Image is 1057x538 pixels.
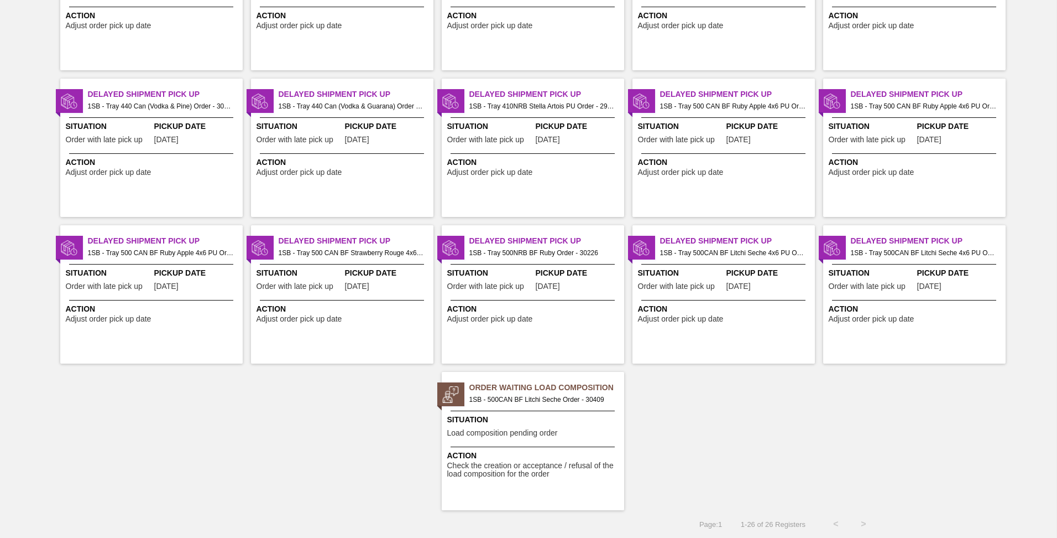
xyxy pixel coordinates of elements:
[257,282,333,291] span: Order with late pick up
[447,267,533,279] span: Situation
[638,303,812,315] span: Action
[61,240,77,256] img: status
[88,100,234,112] span: 1SB - Tray 440 Can (Vodka & Pine) Order - 30396
[726,282,751,291] span: 08/03/2025
[345,121,431,132] span: Pickup Date
[447,121,533,132] span: Situation
[917,282,941,291] span: 08/05/2025
[257,267,342,279] span: Situation
[66,267,151,279] span: Situation
[66,315,151,323] span: Adjust order pick up date
[824,93,840,110] img: status
[279,247,425,259] span: 1SB - Tray 500 CAN BF Strawberry Rouge 4x6 PU Order - 29660
[829,121,914,132] span: Situation
[447,414,621,426] span: Situation
[154,136,179,144] span: 08/06/2025
[850,510,877,538] button: >
[279,89,433,100] span: Delayed Shipment Pick Up
[726,121,812,132] span: Pickup Date
[257,168,342,177] span: Adjust order pick up date
[536,136,560,144] span: 07/08/2025
[469,100,615,112] span: 1SB - Tray 410NRB Stella Artois PU Order - 29621
[345,282,369,291] span: 07/07/2025
[469,394,615,406] span: 1SB - 500CAN BF Litchi Seche Order - 30409
[66,168,151,177] span: Adjust order pick up date
[447,282,524,291] span: Order with late pick up
[469,247,615,259] span: 1SB - Tray 500NRB BF Ruby Order - 30226
[88,235,243,247] span: Delayed Shipment Pick Up
[829,157,1003,168] span: Action
[154,267,240,279] span: Pickup Date
[739,520,805,529] span: 1 - 26 of 26 Registers
[917,267,1003,279] span: Pickup Date
[469,382,624,394] span: Order Waiting Load Composition
[638,282,715,291] span: Order with late pick up
[638,168,724,177] span: Adjust order pick up date
[252,240,268,256] img: status
[442,240,459,256] img: status
[638,22,724,30] span: Adjust order pick up date
[345,136,369,144] span: 08/06/2025
[257,315,342,323] span: Adjust order pick up date
[536,121,621,132] span: Pickup Date
[442,386,459,403] img: status
[638,315,724,323] span: Adjust order pick up date
[279,235,433,247] span: Delayed Shipment Pick Up
[726,136,751,144] span: 06/25/2025
[829,303,1003,315] span: Action
[154,282,179,291] span: 08/07/2025
[829,168,914,177] span: Adjust order pick up date
[447,450,621,462] span: Action
[638,121,724,132] span: Situation
[257,157,431,168] span: Action
[252,93,268,110] img: status
[829,267,914,279] span: Situation
[633,240,650,256] img: status
[88,247,234,259] span: 1SB - Tray 500 CAN BF Ruby Apple 4x6 PU Order - 30329
[917,121,1003,132] span: Pickup Date
[257,121,342,132] span: Situation
[638,267,724,279] span: Situation
[66,157,240,168] span: Action
[536,267,621,279] span: Pickup Date
[660,247,806,259] span: 1SB - Tray 500CAN BF Litchi Seche 4x6 PU Order - 30391
[851,89,1006,100] span: Delayed Shipment Pick Up
[447,315,533,323] span: Adjust order pick up date
[829,315,914,323] span: Adjust order pick up date
[469,235,624,247] span: Delayed Shipment Pick Up
[633,93,650,110] img: status
[66,303,240,315] span: Action
[447,10,621,22] span: Action
[660,100,806,112] span: 1SB - Tray 500 CAN BF Ruby Apple 4x6 PU Order - 29287
[279,100,425,112] span: 1SB - Tray 440 Can (Vodka & Guarana) Order - 30395
[447,168,533,177] span: Adjust order pick up date
[447,303,621,315] span: Action
[536,282,560,291] span: 07/31/2025
[822,510,850,538] button: <
[66,136,143,144] span: Order with late pick up
[66,22,151,30] span: Adjust order pick up date
[88,89,243,100] span: Delayed Shipment Pick Up
[726,267,812,279] span: Pickup Date
[257,10,431,22] span: Action
[442,93,459,110] img: status
[447,22,533,30] span: Adjust order pick up date
[829,22,914,30] span: Adjust order pick up date
[917,136,941,144] span: 07/01/2025
[257,136,333,144] span: Order with late pick up
[66,10,240,22] span: Action
[851,100,997,112] span: 1SB - Tray 500 CAN BF Ruby Apple 4x6 PU Order - 29322
[61,93,77,110] img: status
[447,136,524,144] span: Order with late pick up
[447,429,558,437] span: Load composition pending order
[469,89,624,100] span: Delayed Shipment Pick Up
[447,157,621,168] span: Action
[851,247,997,259] span: 1SB - Tray 500CAN BF Litchi Seche 4x6 PU Order - 30410
[660,89,815,100] span: Delayed Shipment Pick Up
[829,136,906,144] span: Order with late pick up
[154,121,240,132] span: Pickup Date
[829,10,1003,22] span: Action
[66,121,151,132] span: Situation
[257,22,342,30] span: Adjust order pick up date
[638,157,812,168] span: Action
